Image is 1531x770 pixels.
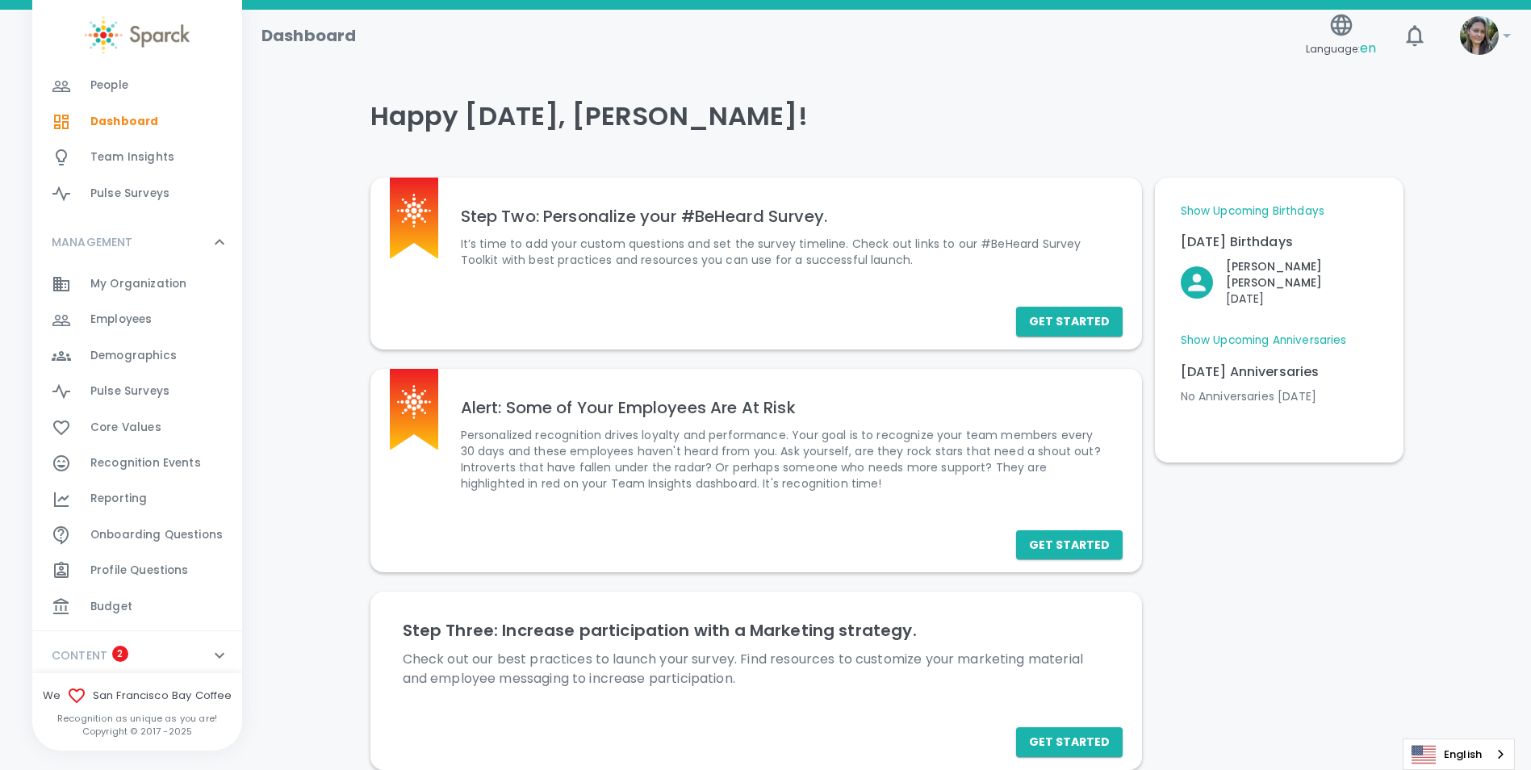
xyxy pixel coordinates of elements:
a: Pulse Surveys [32,176,242,211]
img: Sparck logo [397,194,431,228]
h4: Happy [DATE], [PERSON_NAME]! [370,100,1403,132]
a: People [32,68,242,103]
div: Click to Recognize! [1168,245,1378,307]
a: English [1403,739,1514,769]
a: Employees [32,302,242,337]
span: 2 [112,646,128,662]
h6: Step Two: Personalize your #BeHeard Survey. [461,203,1110,229]
button: Get Started [1016,727,1123,757]
button: Click to Recognize! [1181,258,1378,307]
p: It’s time to add your custom questions and set the survey timeline. Check out links to our #BeHea... [461,236,1110,268]
span: Demographics [90,348,177,364]
h1: Dashboard [261,23,356,48]
p: [PERSON_NAME] [PERSON_NAME] [1226,258,1378,291]
div: MANAGEMENT [32,266,242,631]
span: Profile Questions [90,563,189,579]
span: en [1360,39,1376,57]
h6: Alert: Some of Your Employees Are At Risk [461,395,1110,421]
span: Language: [1306,38,1376,60]
span: Dashboard [90,114,158,130]
a: Recognition Events [32,446,242,481]
a: My Organization [32,266,242,302]
aside: Language selected: English [1403,739,1515,770]
p: Copyright © 2017 - 2025 [32,725,242,738]
p: Personalized recognition drives loyalty and performance. Your goal is to recognize your team memb... [461,427,1110,492]
h6: Step Three: Increase participation with a Marketing strategy. [403,617,1110,643]
span: My Organization [90,276,186,292]
a: Budget [32,589,242,625]
a: Sparck logo [32,16,242,54]
span: We San Francisco Bay Coffee [32,686,242,705]
span: Reporting [90,491,147,507]
p: [DATE] [1226,291,1378,307]
p: No Anniversaries [DATE] [1181,388,1378,404]
img: Sparck logo [85,16,190,54]
span: Core Values [90,420,161,436]
div: MANAGEMENT [32,218,242,266]
img: Sparck logo [397,385,431,419]
a: Team Insights [32,140,242,175]
p: CONTENT [52,647,107,663]
img: Picture of Mackenzie [1460,16,1499,55]
p: [DATE] Anniversaries [1181,362,1378,382]
span: Employees [90,312,152,328]
button: Language:en [1299,7,1383,65]
button: Get Started [1016,307,1123,337]
a: Show Upcoming Anniversaries [1181,333,1347,349]
a: Dashboard [32,104,242,140]
p: [DATE] Birthdays [1181,232,1378,252]
span: Team Insights [90,149,174,165]
span: Budget [90,599,132,615]
a: Reporting [32,481,242,517]
a: Pulse Surveys [32,374,242,409]
button: Get Started [1016,530,1123,560]
a: Show Upcoming Birthdays [1181,203,1324,220]
a: Demographics [32,338,242,374]
span: Pulse Surveys [90,186,169,202]
span: People [90,77,128,94]
p: Check out our best practices to launch your survey. Find resources to customize your marketing ma... [403,650,1110,688]
a: Profile Questions [32,553,242,588]
span: Recognition Events [90,455,201,471]
span: Pulse Surveys [90,383,169,400]
div: CONTENT2 [32,631,242,680]
a: Onboarding Questions [32,517,242,553]
a: Core Values [32,410,242,446]
div: Language [1403,739,1515,770]
p: Recognition as unique as you are! [32,712,242,725]
span: Onboarding Questions [90,527,223,543]
p: MANAGEMENT [52,234,133,250]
